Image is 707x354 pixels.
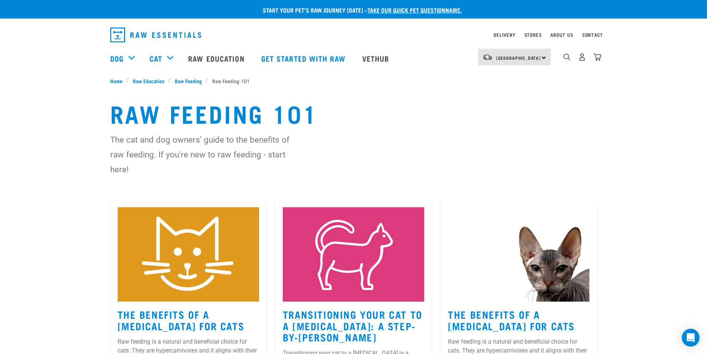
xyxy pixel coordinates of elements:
[181,43,253,73] a: Raw Education
[129,77,168,85] a: Raw Education
[593,53,601,61] img: home-icon@2x.png
[150,53,162,64] a: Cat
[118,207,259,302] img: Instagram_Core-Brand_Wildly-Good-Nutrition-2.jpg
[254,43,355,73] a: Get started with Raw
[133,77,164,85] span: Raw Education
[563,53,570,61] img: home-icon-1@2x.png
[110,27,201,42] img: Raw Essentials Logo
[550,33,573,36] a: About Us
[582,33,603,36] a: Contact
[283,311,422,340] a: Transitioning Your Cat to a [MEDICAL_DATA]: A Step-by-[PERSON_NAME]
[175,77,202,85] span: Raw Feeding
[496,56,541,59] span: [GEOGRAPHIC_DATA]
[110,77,127,85] a: Home
[104,25,603,45] nav: dropdown navigation
[110,100,597,126] h1: Raw Feeding 101
[171,77,206,85] a: Raw Feeding
[118,311,245,328] a: The Benefits Of A [MEDICAL_DATA] For Cats
[524,33,542,36] a: Stores
[482,54,492,61] img: van-moving.png
[110,77,597,85] nav: breadcrumbs
[110,132,305,177] p: The cat and dog owners' guide to the benefits of raw feeding. If you're new to raw feeding - star...
[283,207,424,302] img: Instagram_Core-Brand_Wildly-Good-Nutrition-13.jpg
[448,207,589,302] img: Raw-Essentials-Website-Banners-Sphinx.jpg
[448,311,575,328] a: The Benefits Of A [MEDICAL_DATA] For Cats
[110,53,124,64] a: Dog
[494,33,515,36] a: Delivery
[682,329,700,347] div: Open Intercom Messenger
[367,8,462,12] a: take our quick pet questionnaire.
[110,77,122,85] span: Home
[355,43,399,73] a: Vethub
[578,53,586,61] img: user.png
